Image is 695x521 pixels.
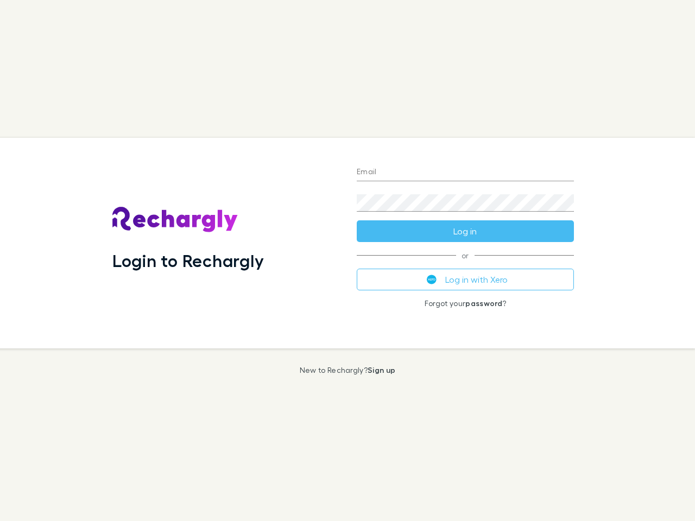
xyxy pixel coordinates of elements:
button: Log in with Xero [357,269,574,290]
img: Rechargly's Logo [112,207,238,233]
a: password [465,298,502,308]
p: Forgot your ? [357,299,574,308]
h1: Login to Rechargly [112,250,264,271]
img: Xero's logo [427,275,437,284]
span: or [357,255,574,256]
a: Sign up [368,365,395,374]
p: New to Rechargly? [300,366,396,374]
button: Log in [357,220,574,242]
